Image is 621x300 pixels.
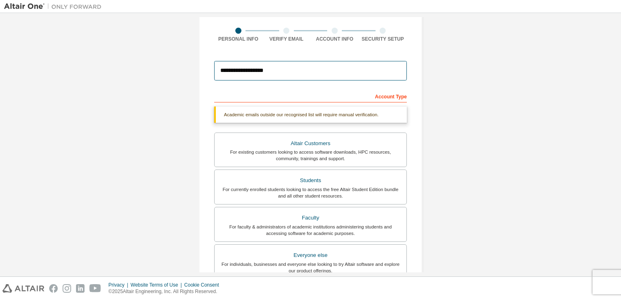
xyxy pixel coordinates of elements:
[214,107,407,123] div: Academic emails outside our recognised list will require manual verification.
[49,284,58,293] img: facebook.svg
[89,284,101,293] img: youtube.svg
[219,186,402,199] div: For currently enrolled students looking to access the free Altair Student Edition bundle and all ...
[214,36,263,42] div: Personal Info
[263,36,311,42] div: Verify Email
[130,282,184,288] div: Website Terms of Use
[63,284,71,293] img: instagram.svg
[109,288,224,295] p: © 2025 Altair Engineering, Inc. All Rights Reserved.
[219,250,402,261] div: Everyone else
[219,138,402,149] div: Altair Customers
[219,149,402,162] div: For existing customers looking to access software downloads, HPC resources, community, trainings ...
[219,261,402,274] div: For individuals, businesses and everyone else looking to try Altair software and explore our prod...
[310,36,359,42] div: Account Info
[76,284,85,293] img: linkedin.svg
[184,282,224,288] div: Cookie Consent
[219,224,402,237] div: For faculty & administrators of academic institutions administering students and accessing softwa...
[219,212,402,224] div: Faculty
[214,89,407,102] div: Account Type
[219,175,402,186] div: Students
[109,282,130,288] div: Privacy
[4,2,106,11] img: Altair One
[2,284,44,293] img: altair_logo.svg
[359,36,407,42] div: Security Setup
